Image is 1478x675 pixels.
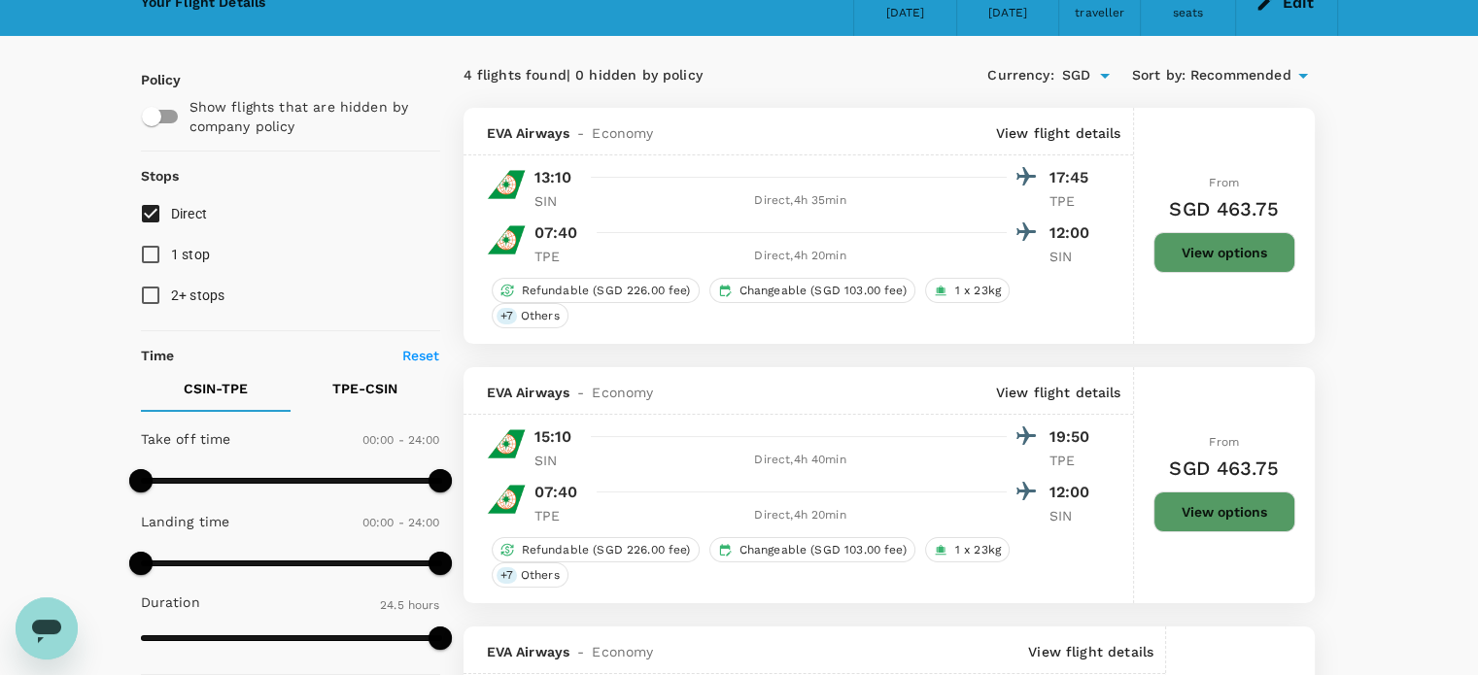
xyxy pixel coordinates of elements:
span: Changeable (SGD 103.00 fee) [732,542,914,558]
div: 1 x 23kg [925,537,1010,562]
span: 00:00 - 24:00 [362,516,440,529]
div: Refundable (SGD 226.00 fee) [492,537,700,562]
div: Changeable (SGD 103.00 fee) [709,537,915,562]
span: - [569,383,592,402]
p: SIN [1049,506,1098,525]
p: View flight details [996,383,1121,402]
p: Reset [402,346,440,365]
div: [DATE] [988,4,1027,23]
p: SIN [534,191,583,211]
p: SIN [534,451,583,470]
span: - [569,123,592,143]
p: 07:40 [534,221,578,245]
p: 12:00 [1049,221,1098,245]
div: Direct , 4h 20min [595,247,1007,266]
span: Currency : [987,65,1053,86]
span: 1 x 23kg [947,542,1009,558]
span: Sort by : [1132,65,1186,86]
p: View flight details [1028,642,1153,661]
img: BR [487,424,526,463]
div: +7Others [492,562,568,588]
span: EVA Airways [487,383,570,402]
p: 15:10 [534,425,572,449]
span: - [569,642,592,661]
span: Changeable (SGD 103.00 fee) [732,283,914,299]
h6: SGD 463.75 [1169,193,1279,224]
button: Open [1091,62,1118,89]
div: [DATE] [886,4,925,23]
p: 13:10 [534,166,572,189]
p: TPE - CSIN [332,379,397,398]
p: Policy [141,70,158,89]
span: From [1209,176,1239,189]
span: + 7 [497,308,517,324]
span: Economy [592,383,653,402]
strong: Stops [141,168,180,184]
span: Refundable (SGD 226.00 fee) [514,542,699,558]
div: Refundable (SGD 226.00 fee) [492,278,700,303]
p: TPE [534,506,583,525]
p: TPE [534,247,583,266]
div: Direct , 4h 20min [595,506,1007,525]
p: Landing time [141,512,230,531]
p: SIN [1049,247,1098,266]
div: 1 x 23kg [925,278,1010,303]
p: 07:40 [534,481,578,504]
p: 19:50 [1049,425,1098,449]
span: From [1209,435,1239,449]
p: TPE [1049,191,1098,211]
span: Economy [592,642,653,661]
div: traveller [1075,4,1124,23]
p: CSIN - TPE [184,379,248,398]
img: BR [487,220,526,259]
span: Others [513,567,567,584]
div: Direct , 4h 35min [595,191,1007,211]
span: 1 x 23kg [947,283,1009,299]
div: seats [1173,4,1204,23]
div: 4 flights found | 0 hidden by policy [464,65,889,86]
span: Others [513,308,567,324]
span: Direct [171,206,208,221]
img: BR [487,165,526,204]
img: BR [487,480,526,519]
span: 2+ stops [171,287,225,303]
p: 17:45 [1049,166,1098,189]
span: EVA Airways [487,123,570,143]
span: Economy [592,123,653,143]
p: 12:00 [1049,481,1098,504]
span: EVA Airways [487,642,570,661]
p: Duration [141,592,200,612]
p: Time [141,346,175,365]
span: 1 stop [171,247,211,262]
p: Show flights that are hidden by company policy [189,97,427,136]
p: TPE [1049,451,1098,470]
span: Refundable (SGD 226.00 fee) [514,283,699,299]
iframe: Button to launch messaging window [16,597,78,659]
div: Changeable (SGD 103.00 fee) [709,278,915,303]
div: Direct , 4h 40min [595,451,1007,470]
p: Take off time [141,429,231,449]
span: + 7 [497,567,517,584]
span: 24.5 hours [380,598,440,612]
span: Recommended [1190,65,1291,86]
p: View flight details [996,123,1121,143]
button: View options [1153,491,1295,532]
h6: SGD 463.75 [1169,453,1279,484]
button: View options [1153,232,1295,273]
span: 00:00 - 24:00 [362,433,440,447]
div: +7Others [492,303,568,328]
